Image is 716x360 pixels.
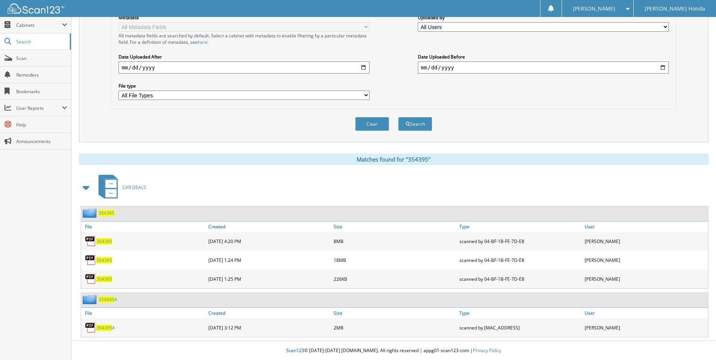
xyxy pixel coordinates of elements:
div: All metadata fields are searched by default. Select a cabinet with metadata to enable filtering b... [119,32,370,45]
button: Search [398,117,432,131]
span: 354395 [99,296,114,303]
a: Type [457,308,583,318]
span: 354395 [96,325,112,331]
span: Scan123 [286,347,304,354]
div: © [DATE]-[DATE] [DOMAIN_NAME]. All rights reserved | appg01-scan123-com | [71,342,716,360]
img: PDF.png [85,322,96,333]
div: [DATE] 3:12 PM [206,320,332,335]
div: scanned by 04-BF-1B-FE-7D-E8 [457,252,583,268]
div: [PERSON_NAME] [583,234,708,249]
span: Cabinets [16,22,62,28]
span: Bookmarks [16,88,67,95]
div: 226KB [332,271,457,286]
a: User [583,308,708,318]
input: start [119,62,370,74]
iframe: Chat Widget [678,324,716,360]
span: Help [16,122,67,128]
img: PDF.png [85,273,96,285]
span: Reminders [16,72,67,78]
img: scan123-logo-white.svg [8,3,64,14]
span: User Reports [16,105,62,111]
a: Created [206,308,332,318]
img: PDF.png [85,235,96,247]
div: [DATE] 4:20 PM [206,234,332,249]
a: Size [332,222,457,232]
a: 354395 [96,257,112,263]
a: here [198,39,208,45]
div: 18MB [332,252,457,268]
a: 354395 [99,210,114,216]
a: File [81,308,206,318]
span: [PERSON_NAME] [573,6,615,11]
input: end [418,62,669,74]
a: Created [206,222,332,232]
label: Date Uploaded Before [418,54,669,60]
a: Privacy Policy [473,347,501,354]
span: Search [16,38,66,45]
a: 354395A [99,296,117,303]
div: [DATE] 1:24 PM [206,252,332,268]
a: Type [457,222,583,232]
button: Clear [355,117,389,131]
a: 354395A [96,325,115,331]
span: Announcements [16,138,67,145]
span: CAR DEALS [122,184,146,191]
span: Scan [16,55,67,62]
div: 8MB [332,234,457,249]
span: [PERSON_NAME] Honda [645,6,705,11]
img: folder2.png [83,208,99,218]
div: scanned by 04-BF-1B-FE-7D-E8 [457,234,583,249]
label: Metadata [119,14,370,21]
div: 2MB [332,320,457,335]
div: [PERSON_NAME] [583,252,708,268]
label: Date Uploaded After [119,54,370,60]
div: scanned by [MAC_ADDRESS] [457,320,583,335]
img: PDF.png [85,254,96,266]
div: [PERSON_NAME] [583,320,708,335]
a: 354395 [96,238,112,245]
a: 354395 [96,276,112,282]
a: File [81,222,206,232]
a: User [583,222,708,232]
a: CAR DEALS [94,172,146,202]
a: Size [332,308,457,318]
label: Uploaded By [418,14,669,21]
label: File type [119,83,370,89]
div: scanned by 04-BF-1B-FE-7D-E8 [457,271,583,286]
div: [PERSON_NAME] [583,271,708,286]
img: folder2.png [83,295,99,304]
div: [DATE] 1:25 PM [206,271,332,286]
div: Matches found for "354395" [79,154,708,165]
